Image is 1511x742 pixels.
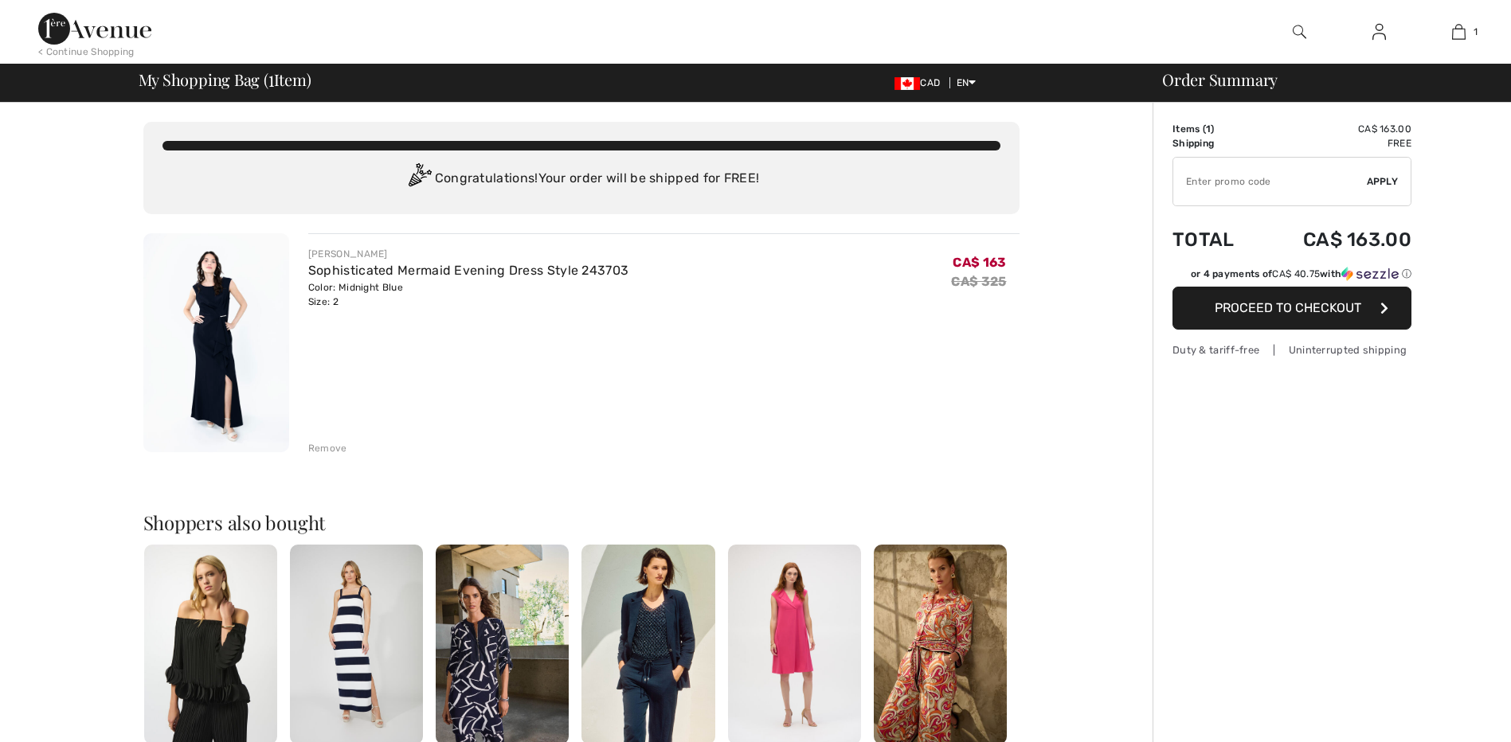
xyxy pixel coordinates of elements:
[308,280,628,309] div: Color: Midnight Blue Size: 2
[1172,136,1259,150] td: Shipping
[1474,25,1478,39] span: 1
[1172,122,1259,136] td: Items ( )
[1173,158,1367,205] input: Promo code
[953,255,1006,270] span: CA$ 163
[1191,267,1411,281] div: or 4 payments of with
[1419,22,1497,41] a: 1
[1259,136,1411,150] td: Free
[1272,268,1320,279] span: CA$ 40.75
[308,263,628,278] a: Sophisticated Mermaid Evening Dress Style 243703
[1172,213,1259,267] td: Total
[143,233,289,452] img: Sophisticated Mermaid Evening Dress Style 243703
[1452,22,1466,41] img: My Bag
[38,13,151,45] img: 1ère Avenue
[1259,213,1411,267] td: CA$ 163.00
[894,77,946,88] span: CAD
[1215,300,1361,315] span: Proceed to Checkout
[951,274,1006,289] s: CA$ 325
[1341,267,1399,281] img: Sezzle
[403,163,435,195] img: Congratulation2.svg
[1367,174,1399,189] span: Apply
[308,247,628,261] div: [PERSON_NAME]
[1206,123,1211,135] span: 1
[38,45,135,59] div: < Continue Shopping
[1143,72,1501,88] div: Order Summary
[894,77,920,90] img: Canadian Dollar
[1172,342,1411,357] div: Duty & tariff-free | Uninterrupted shipping
[308,441,347,455] div: Remove
[1293,22,1306,41] img: search the website
[268,68,274,88] span: 1
[1172,267,1411,287] div: or 4 payments ofCA$ 40.75withSezzle Click to learn more about Sezzle
[1259,122,1411,136] td: CA$ 163.00
[143,513,1020,532] h2: Shoppers also bought
[1172,287,1411,330] button: Proceed to Checkout
[139,72,311,88] span: My Shopping Bag ( Item)
[957,77,977,88] span: EN
[162,163,1000,195] div: Congratulations! Your order will be shipped for FREE!
[1360,22,1399,42] a: Sign In
[1372,22,1386,41] img: My Info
